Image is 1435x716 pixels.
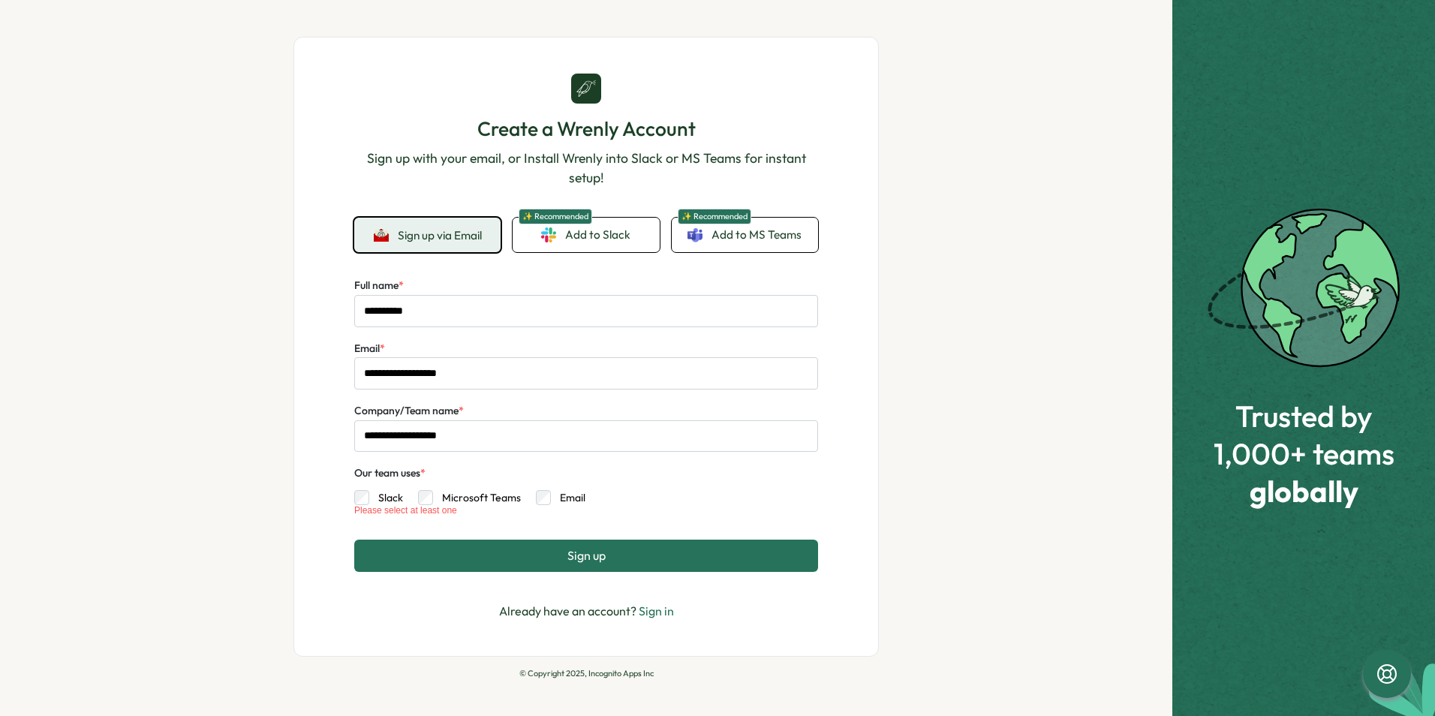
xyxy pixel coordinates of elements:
button: Sign up via Email [354,218,501,252]
label: Slack [369,490,403,505]
h1: Create a Wrenly Account [354,116,818,142]
span: ✨ Recommended [519,209,592,224]
label: Full name [354,278,404,294]
p: Sign up with your email, or Install Wrenly into Slack or MS Teams for instant setup! [354,149,818,188]
span: globally [1214,474,1394,507]
span: Sign up [567,549,606,562]
span: Trusted by [1214,399,1394,432]
p: Already have an account? [499,602,674,621]
span: 1,000+ teams [1214,437,1394,470]
span: ✨ Recommended [678,209,751,224]
span: Sign up via Email [398,229,482,242]
a: ✨ RecommendedAdd to Slack [513,218,659,252]
label: Company/Team name [354,403,464,420]
div: Please select at least one [354,505,818,516]
label: Email [354,341,385,357]
a: ✨ RecommendedAdd to MS Teams [672,218,818,252]
a: Sign in [639,603,674,618]
button: Sign up [354,540,818,571]
p: © Copyright 2025, Incognito Apps Inc [293,669,879,678]
div: Our team uses [354,465,426,482]
label: Microsoft Teams [433,490,521,505]
span: Add to Slack [565,227,630,243]
span: Add to MS Teams [711,227,802,243]
label: Email [551,490,585,505]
